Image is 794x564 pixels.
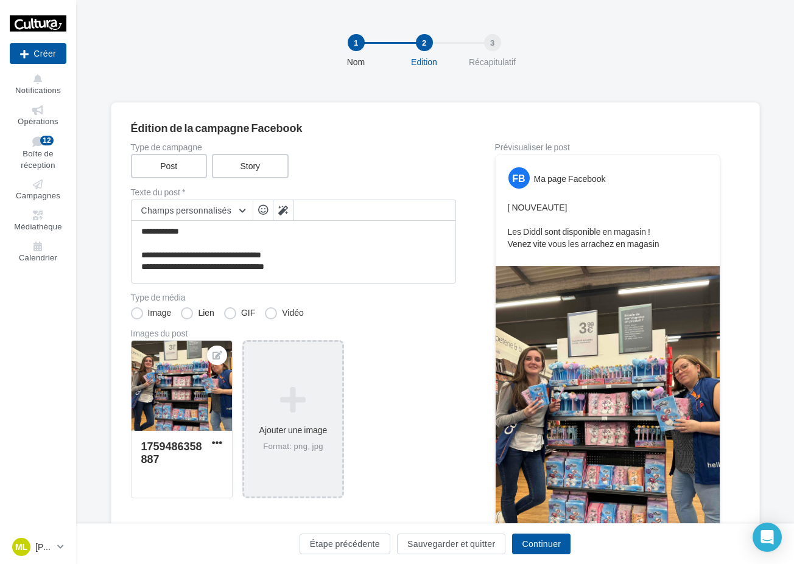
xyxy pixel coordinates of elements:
[181,307,214,319] label: Lien
[14,221,62,231] span: Médiathèque
[265,307,304,319] label: Vidéo
[35,541,52,553] p: [PERSON_NAME]
[131,154,208,178] label: Post
[10,177,66,203] a: Campagnes
[132,200,253,221] button: Champs personnalisés
[131,293,456,302] label: Type de média
[385,56,463,68] div: Edition
[484,34,501,51] div: 3
[141,439,202,465] div: 1759486358887
[10,208,66,234] a: Médiathèque
[131,329,456,338] div: Images du post
[16,191,60,201] span: Campagnes
[508,167,530,189] div: FB
[10,535,66,559] a: ML [PERSON_NAME]
[141,205,232,215] span: Champs personnalisés
[416,34,433,51] div: 2
[512,534,571,554] button: Continuer
[224,307,255,319] label: GIF
[300,534,390,554] button: Étape précédente
[397,534,505,554] button: Sauvegarder et quitter
[508,201,708,250] p: [ NOUVEAUTE] Les Diddl sont disponible en magasin ! Venez vite vous les arrachez en magasin
[131,143,456,151] label: Type de campagne
[15,85,61,95] span: Notifications
[131,122,740,133] div: Édition de la campagne Facebook
[19,252,57,262] span: Calendrier
[131,307,172,319] label: Image
[10,43,66,64] button: Créer
[534,173,606,185] div: Ma page Facebook
[131,188,456,197] label: Texte du post *
[21,149,55,170] span: Boîte de réception
[10,103,66,129] a: Opérations
[753,523,782,552] div: Open Intercom Messenger
[10,133,66,172] a: Boîte de réception12
[317,56,395,68] div: Nom
[10,43,66,64] div: Nouvelle campagne
[10,72,66,98] button: Notifications
[40,136,54,145] div: 12
[15,541,27,553] span: ML
[10,239,66,265] a: Calendrier
[454,56,532,68] div: Récapitulatif
[18,116,58,126] span: Opérations
[495,143,720,151] div: Prévisualiser le post
[348,34,365,51] div: 1
[212,154,289,178] label: Story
